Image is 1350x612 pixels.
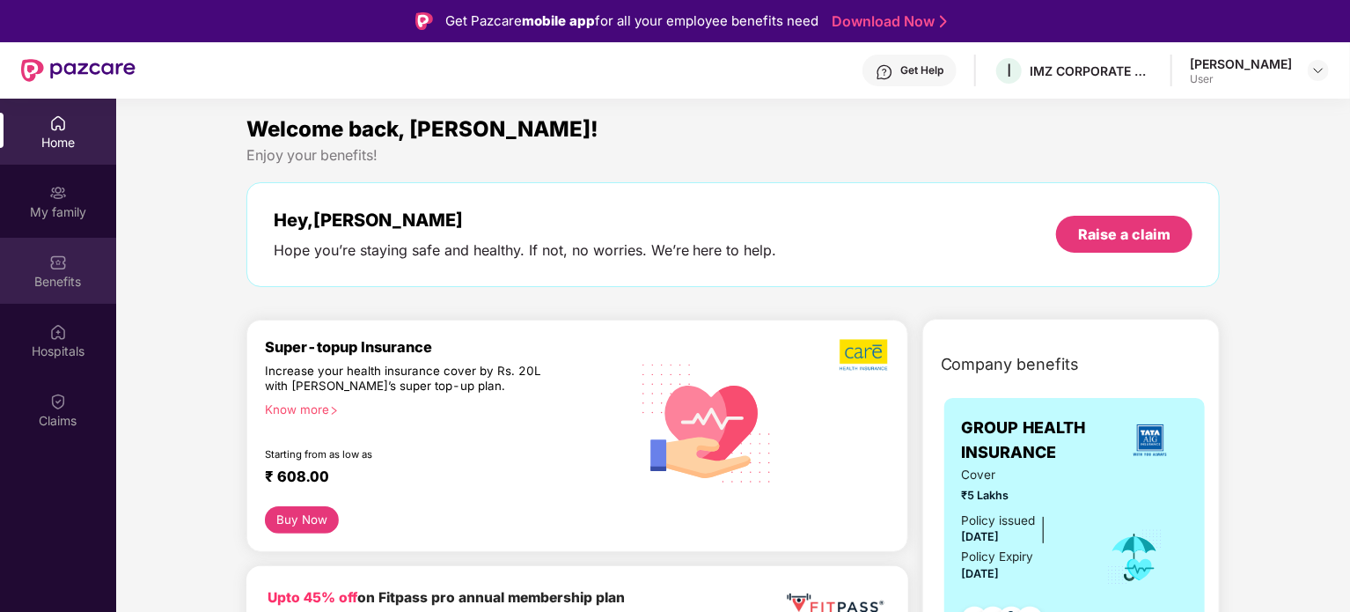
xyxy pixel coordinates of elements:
img: icon [1106,528,1163,586]
img: Stroke [940,12,947,31]
div: Get Pazcare for all your employee benefits need [445,11,818,32]
img: svg+xml;base64,PHN2ZyBpZD0iSG9zcGl0YWxzIiB4bWxucz0iaHR0cDovL3d3dy53My5vcmcvMjAwMC9zdmciIHdpZHRoPS... [49,323,67,341]
b: Upto 45% off [268,589,357,606]
div: [PERSON_NAME] [1190,55,1292,72]
span: Company benefits [941,352,1080,377]
span: [DATE] [962,567,1000,580]
img: svg+xml;base64,PHN2ZyBpZD0iRHJvcGRvd24tMzJ4MzIiIHhtbG5zPSJodHRwOi8vd3d3LnczLm9yZy8yMDAwL3N2ZyIgd2... [1311,63,1325,77]
div: Policy Expiry [962,548,1034,566]
div: Know more [265,402,619,415]
div: Enjoy your benefits! [246,146,1221,165]
span: GROUP HEALTH INSURANCE [962,416,1113,466]
img: svg+xml;base64,PHN2ZyBpZD0iQ2xhaW0iIHhtbG5zPSJodHRwOi8vd3d3LnczLm9yZy8yMDAwL3N2ZyIgd2lkdGg9IjIwIi... [49,393,67,410]
img: b5dec4f62d2307b9de63beb79f102df3.png [840,338,890,372]
img: svg+xml;base64,PHN2ZyBpZD0iSGVscC0zMngzMiIgeG1sbnM9Imh0dHA6Ly93d3cudzMub3JnLzIwMDAvc3ZnIiB3aWR0aD... [876,63,893,81]
div: Increase your health insurance cover by Rs. 20L with [PERSON_NAME]’s super top-up plan. [265,364,554,395]
span: I [1007,60,1011,81]
img: Logo [415,12,433,30]
span: ₹5 Lakhs [962,487,1082,505]
div: ₹ 608.00 [265,468,612,489]
img: insurerLogo [1126,417,1174,464]
span: Welcome back, [PERSON_NAME]! [246,116,598,142]
div: Policy issued [962,512,1036,530]
img: svg+xml;base64,PHN2ZyB4bWxucz0iaHR0cDovL3d3dy53My5vcmcvMjAwMC9zdmciIHhtbG5zOnhsaW5rPSJodHRwOi8vd3... [629,343,786,502]
img: svg+xml;base64,PHN2ZyBpZD0iSG9tZSIgeG1sbnM9Imh0dHA6Ly93d3cudzMub3JnLzIwMDAvc3ZnIiB3aWR0aD0iMjAiIG... [49,114,67,132]
div: IMZ CORPORATE PRIVATE LIMITED [1030,63,1153,79]
button: Buy Now [265,506,340,534]
div: Raise a claim [1078,225,1170,244]
a: Download Now [832,12,942,31]
div: Super-topup Insurance [265,338,629,356]
div: Hope you’re staying safe and healthy. If not, no worries. We’re here to help. [274,241,777,260]
b: on Fitpass pro annual membership plan [268,589,625,606]
div: Get Help [900,63,943,77]
img: svg+xml;base64,PHN2ZyB3aWR0aD0iMjAiIGhlaWdodD0iMjAiIHZpZXdCb3g9IjAgMCAyMCAyMCIgZmlsbD0ibm9uZSIgeG... [49,184,67,202]
strong: mobile app [522,12,595,29]
div: User [1190,72,1292,86]
span: Cover [962,466,1082,484]
span: right [329,406,339,416]
div: Hey, [PERSON_NAME] [274,210,777,231]
img: svg+xml;base64,PHN2ZyBpZD0iQmVuZWZpdHMiIHhtbG5zPSJodHRwOi8vd3d3LnczLm9yZy8yMDAwL3N2ZyIgd2lkdGg9Ij... [49,254,67,271]
div: Starting from as low as [265,448,554,461]
span: [DATE] [962,530,1000,543]
img: New Pazcare Logo [21,59,136,82]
